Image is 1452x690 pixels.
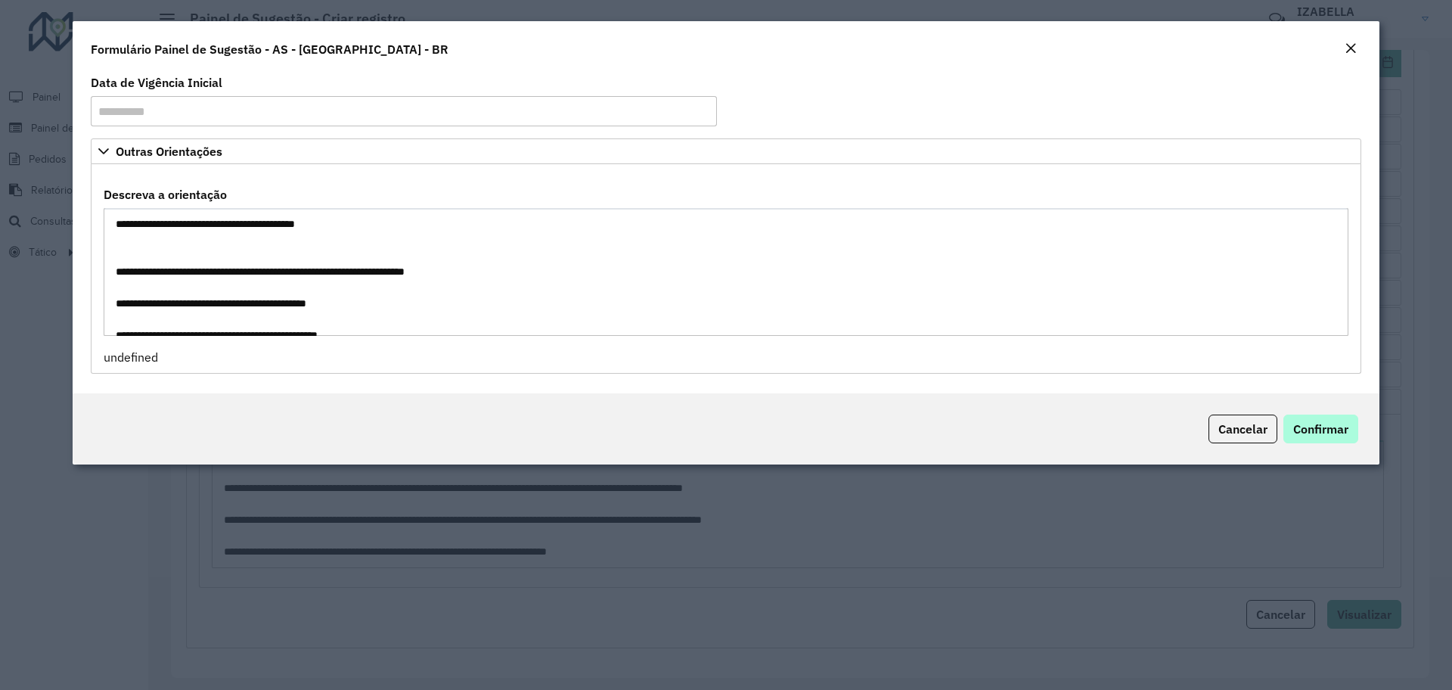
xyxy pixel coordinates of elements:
[1208,415,1277,443] button: Cancelar
[91,73,222,92] label: Data de Vigência Inicial
[1218,421,1267,437] span: Cancelar
[104,185,227,204] label: Descreva a orientação
[1340,39,1361,59] button: Close
[1293,421,1348,437] span: Confirmar
[104,350,158,365] span: undefined
[91,138,1361,164] a: Outras Orientações
[116,145,222,157] span: Outras Orientações
[91,164,1361,374] div: Outras Orientações
[91,40,448,58] h4: Formulário Painel de Sugestão - AS - [GEOGRAPHIC_DATA] - BR
[1283,415,1358,443] button: Confirmar
[1345,42,1357,54] em: Fechar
